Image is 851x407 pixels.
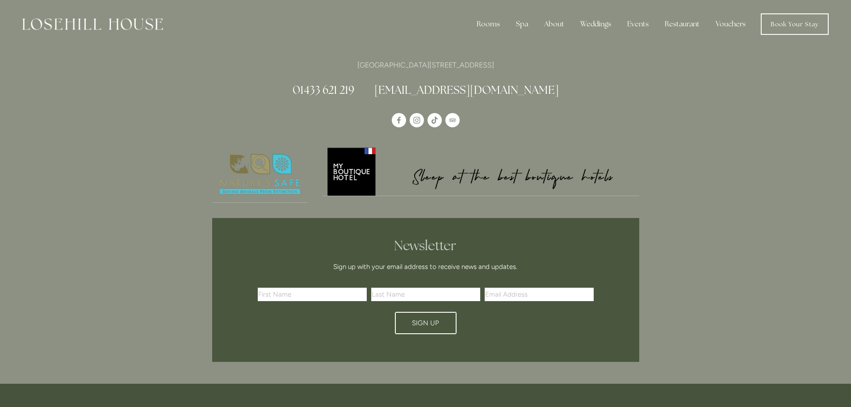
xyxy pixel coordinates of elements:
a: Vouchers [708,15,753,33]
div: Restaurant [658,15,707,33]
div: Rooms [470,15,507,33]
p: [GEOGRAPHIC_DATA][STREET_ADDRESS] [212,59,639,71]
h2: Newsletter [261,238,591,254]
p: Sign up with your email address to receive news and updates. [261,261,591,272]
a: 01433 621 219 [293,83,354,97]
div: Events [620,15,656,33]
img: Losehill House [22,18,163,30]
a: TripAdvisor [445,113,460,127]
a: Nature's Safe - Logo [212,146,308,203]
a: Losehill House Hotel & Spa [392,113,406,127]
a: Instagram [410,113,424,127]
input: First Name [258,288,367,301]
img: My Boutique Hotel - Logo [323,146,639,196]
a: [EMAIL_ADDRESS][DOMAIN_NAME] [374,83,559,97]
div: Weddings [573,15,618,33]
a: TikTok [428,113,442,127]
span: Sign Up [412,319,439,327]
img: Nature's Safe - Logo [212,146,308,202]
input: Email Address [485,288,594,301]
button: Sign Up [395,312,457,334]
a: Book Your Stay [761,13,829,35]
div: About [537,15,571,33]
input: Last Name [371,288,480,301]
div: Spa [509,15,535,33]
